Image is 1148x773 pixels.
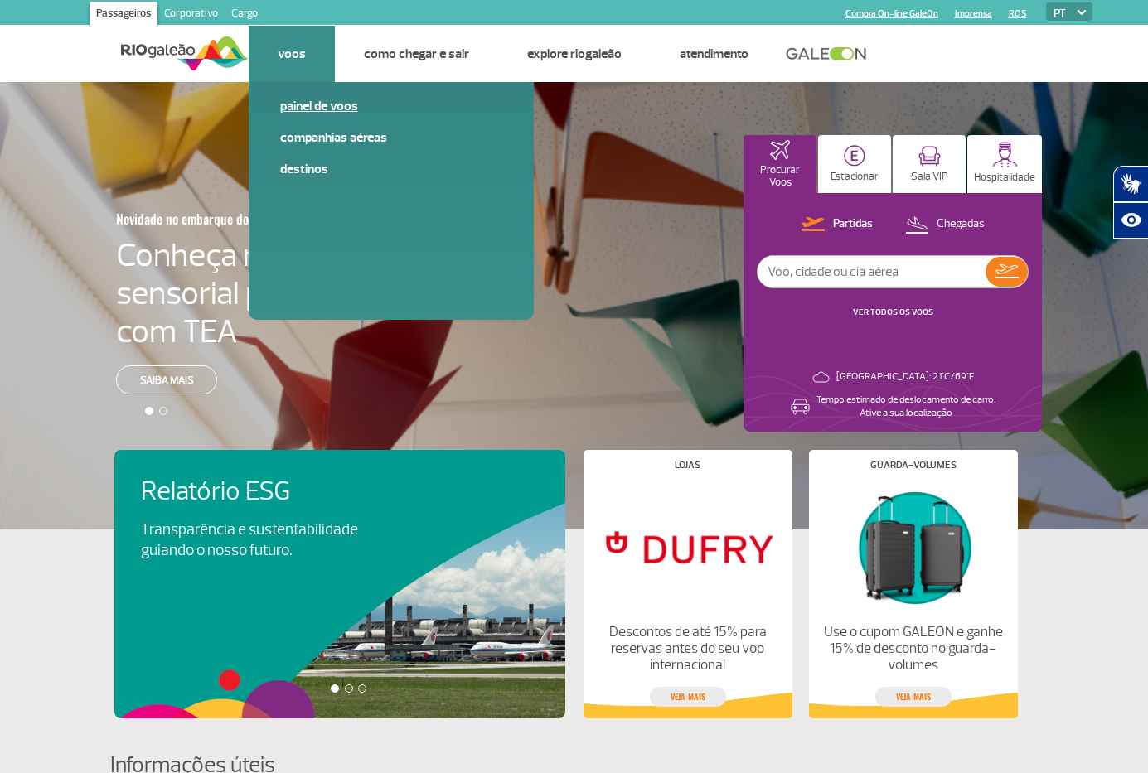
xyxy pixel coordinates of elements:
[116,201,393,236] h3: Novidade no embarque doméstico
[831,171,879,183] p: Estacionar
[836,370,974,384] p: [GEOGRAPHIC_DATA]: 21°C/69°F
[280,160,502,178] a: Destinos
[527,46,622,62] a: Explore RIOgaleão
[845,8,938,19] a: Compra On-line GaleOn
[650,687,726,707] a: veja mais
[1113,166,1148,202] button: Abrir tradutor de língua de sinais.
[752,164,808,189] p: Procurar Voos
[744,135,816,193] button: Procurar Voos
[1009,8,1027,19] a: RQS
[280,97,502,115] a: Painel de voos
[770,140,790,160] img: airplaneHomeActive.svg
[955,8,992,19] a: Imprensa
[818,135,891,193] button: Estacionar
[758,256,986,287] input: Voo, cidade ou cia aérea
[822,624,1003,674] p: Use o cupom GALEON e ganhe 15% de desconto no guarda-volumes
[992,142,1018,167] img: hospitality.svg
[364,46,469,62] a: Como chegar e sair
[893,135,966,193] button: Sala VIP
[875,687,952,707] a: veja mais
[822,483,1003,611] img: Guarda-volumes
[797,214,878,235] button: Partidas
[1113,166,1148,239] div: Plugin de acessibilidade da Hand Talk.
[141,476,404,507] h4: Relatório ESG
[1113,202,1148,239] button: Abrir recursos assistivos.
[900,214,990,235] button: Chegadas
[848,306,938,319] button: VER TODOS OS VOOS
[844,145,865,167] img: carParkingHome.svg
[225,2,264,28] a: Cargo
[911,171,948,183] p: Sala VIP
[937,216,985,232] p: Chegadas
[597,483,777,611] img: Lojas
[141,476,539,561] a: Relatório ESGTransparência e sustentabilidade guiando o nosso futuro.
[853,307,933,317] a: VER TODOS OS VOOS
[141,519,376,561] p: Transparência e sustentabilidade guiando o nosso futuro.
[116,365,217,394] a: Saiba mais
[116,236,474,350] h4: Conheça nossa sala sensorial para passageiros com TEA
[816,394,995,420] p: Tempo estimado de deslocamento de carro: Ative a sua localização
[870,461,957,470] h4: Guarda-volumes
[833,216,873,232] p: Partidas
[967,135,1042,193] button: Hospitalidade
[675,461,700,470] h4: Lojas
[278,46,306,62] a: Voos
[157,2,225,28] a: Corporativo
[597,624,777,674] p: Descontos de até 15% para reservas antes do seu voo internacional
[974,172,1035,184] p: Hospitalidade
[280,128,502,147] a: Companhias Aéreas
[680,46,748,62] a: Atendimento
[918,146,941,167] img: vipRoom.svg
[90,2,157,28] a: Passageiros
